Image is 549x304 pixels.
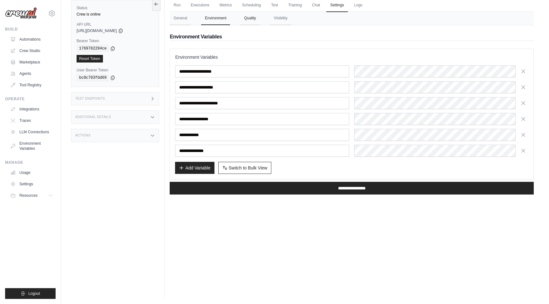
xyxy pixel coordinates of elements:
button: Add Variable [175,162,214,174]
a: Marketplace [8,57,56,67]
a: Environment Variables [8,138,56,154]
code: 1769782294ce [77,45,109,52]
button: Environment [201,12,230,25]
a: Usage [8,168,56,178]
div: Operate [5,96,56,102]
span: Resources [19,193,37,198]
span: Switch to Bulk View [229,165,268,171]
a: Tool Registry [8,80,56,90]
code: bc0c703fdd69 [77,74,109,82]
div: Manage [5,160,56,165]
a: Agents [8,69,56,79]
a: Settings [8,179,56,189]
iframe: Chat Widget [517,274,549,304]
span: Logout [28,291,40,296]
a: Automations [8,34,56,44]
label: User Bearer Token [77,68,154,73]
h3: Additional Details [75,115,111,119]
a: Integrations [8,104,56,114]
nav: Tabs [170,12,534,25]
div: Build [5,27,56,32]
button: General [170,12,191,25]
span: [URL][DOMAIN_NAME] [77,28,117,33]
button: Resources [8,190,56,201]
button: Switch to Bulk View [218,162,272,174]
button: Visibility [270,12,291,25]
button: Logout [5,288,56,299]
a: Traces [8,116,56,126]
div: Crew is online [77,12,154,17]
a: LLM Connections [8,127,56,137]
a: Reset Token [77,55,103,63]
label: Bearer Token [77,38,154,43]
h3: Test Endpoints [75,97,105,101]
a: Crew Studio [8,46,56,56]
h3: Actions [75,134,91,137]
label: API URL [77,22,154,27]
h3: Environment Variables [175,54,528,60]
button: Quality [240,12,260,25]
h2: Environment Variables [170,33,534,41]
img: Logo [5,7,37,19]
label: Status [77,5,154,10]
